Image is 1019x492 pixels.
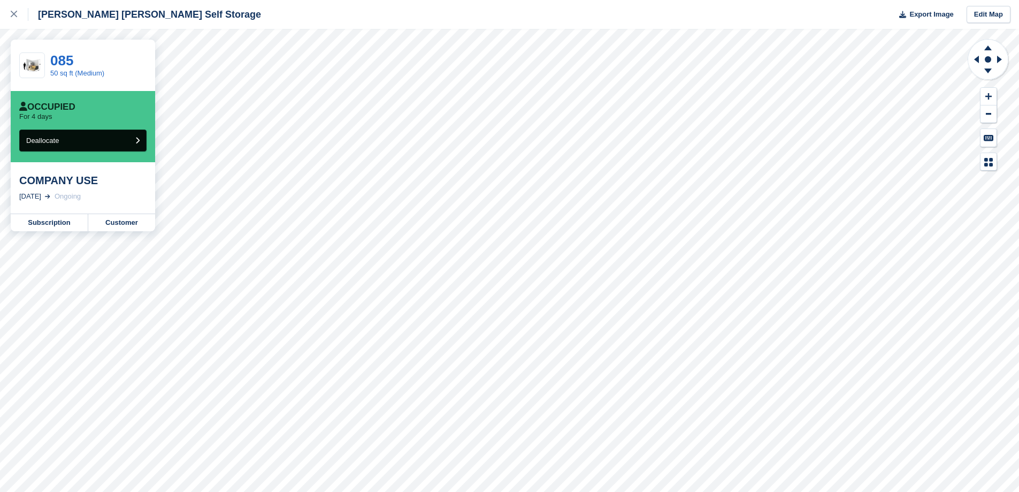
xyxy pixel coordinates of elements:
a: Subscription [11,214,88,231]
img: arrow-right-light-icn-cde0832a797a2874e46488d9cf13f60e5c3a73dbe684e267c42b8395dfbc2abf.svg [45,194,50,199]
div: [PERSON_NAME] [PERSON_NAME] Self Storage [28,8,261,21]
a: 50 sq ft (Medium) [50,69,104,77]
button: Zoom In [980,88,997,105]
img: 50-sqft-unit.jpg [20,56,44,75]
button: Deallocate [19,130,147,152]
div: Ongoing [55,191,81,202]
button: Map Legend [980,153,997,171]
p: For 4 days [19,112,52,121]
a: 085 [50,52,73,69]
span: Deallocate [26,137,59,145]
button: Zoom Out [980,105,997,123]
a: Customer [88,214,155,231]
div: Occupied [19,102,75,112]
span: Export Image [909,9,953,20]
button: Keyboard Shortcuts [980,129,997,147]
a: Edit Map [967,6,1010,24]
button: Export Image [893,6,954,24]
div: [DATE] [19,191,41,202]
div: COMPANY USE [19,174,147,187]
